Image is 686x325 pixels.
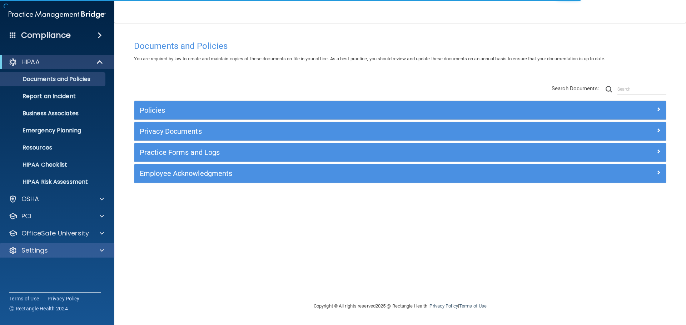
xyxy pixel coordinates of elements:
[140,147,661,158] a: Practice Forms and Logs
[606,86,612,92] img: ic-search.3b580494.png
[5,144,102,151] p: Resources
[5,76,102,83] p: Documents and Policies
[562,274,677,303] iframe: Drift Widget Chat Controller
[9,229,104,238] a: OfficeSafe University
[21,212,31,220] p: PCI
[9,212,104,220] a: PCI
[552,85,599,92] span: Search Documents:
[140,148,528,156] h5: Practice Forms and Logs
[9,58,104,66] a: HIPAA
[429,303,458,309] a: Privacy Policy
[21,195,39,203] p: OSHA
[140,106,528,114] h5: Policies
[140,169,528,177] h5: Employee Acknowledgments
[5,178,102,186] p: HIPAA Risk Assessment
[617,84,666,95] input: Search
[5,110,102,117] p: Business Associates
[21,246,48,255] p: Settings
[21,58,40,66] p: HIPAA
[459,303,487,309] a: Terms of Use
[140,126,661,137] a: Privacy Documents
[9,305,68,312] span: Ⓒ Rectangle Health 2024
[5,127,102,134] p: Emergency Planning
[270,295,531,318] div: Copyright © All rights reserved 2025 @ Rectangle Health | |
[9,195,104,203] a: OSHA
[9,246,104,255] a: Settings
[9,295,39,302] a: Terms of Use
[5,161,102,168] p: HIPAA Checklist
[134,56,605,61] span: You are required by law to create and maintain copies of these documents on file in your office. ...
[134,41,666,51] h4: Documents and Policies
[140,127,528,135] h5: Privacy Documents
[48,295,80,302] a: Privacy Policy
[5,93,102,100] p: Report an Incident
[140,168,661,179] a: Employee Acknowledgments
[9,7,106,22] img: PMB logo
[140,105,661,116] a: Policies
[21,229,89,238] p: OfficeSafe University
[21,30,71,40] h4: Compliance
